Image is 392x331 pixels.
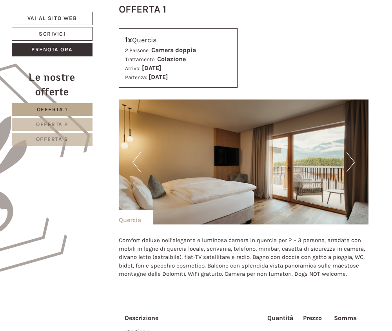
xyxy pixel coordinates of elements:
div: Hotel B&B Feldmessner [12,23,123,29]
a: Scrivici [12,27,93,41]
button: Next [347,152,355,172]
th: Prezzo [300,312,331,324]
small: 2 Persone: [125,47,150,53]
small: 10:41 [12,38,123,43]
b: Colazione [157,55,186,63]
div: [DATE] [111,6,138,19]
p: Comfort deluxe nell’elegante e luminosa camera in quercia per 2 – 3 persone, arredata con mobili ... [119,236,369,278]
div: Quercia [119,210,153,225]
button: Previous [132,152,141,172]
b: Camera doppia [151,46,196,54]
div: Offerta 1 [119,2,166,16]
small: Partenza: [125,74,147,80]
a: Prenota ora [12,43,93,56]
a: Vai al sito web [12,12,93,25]
span: Offerta 1 [37,106,68,113]
small: Trattamento: [125,56,156,62]
span: Offerta 3 [36,136,69,143]
div: Buon giorno, come possiamo aiutarla? [6,21,127,45]
th: Somma [331,312,363,324]
div: Le nostre offerte [12,70,93,99]
b: 1x [125,35,132,44]
div: Quercia [125,34,232,46]
button: Invia [209,206,250,220]
small: Arrivo: [125,65,140,71]
img: image [119,99,369,224]
span: Offerta 2 [36,121,68,128]
th: Quantità [264,312,300,324]
b: [DATE] [142,64,161,72]
b: [DATE] [149,73,168,81]
th: Descrizione [125,312,265,324]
